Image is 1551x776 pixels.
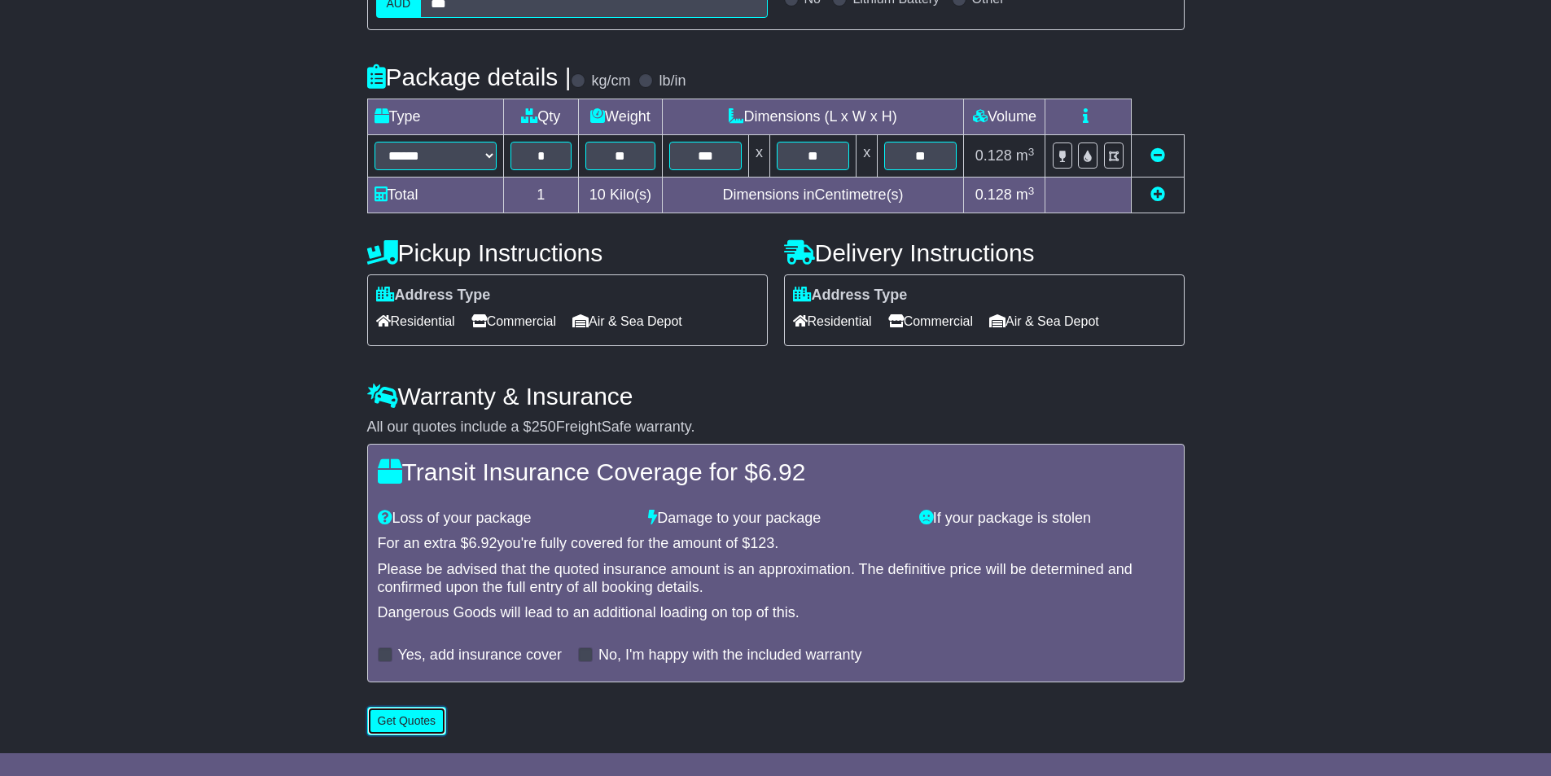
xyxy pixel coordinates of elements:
[1150,186,1165,203] a: Add new item
[662,178,964,213] td: Dimensions in Centimetre(s)
[503,99,579,135] td: Qty
[591,72,630,90] label: kg/cm
[378,458,1174,485] h4: Transit Insurance Coverage for $
[367,178,503,213] td: Total
[367,99,503,135] td: Type
[532,419,556,435] span: 250
[975,147,1012,164] span: 0.128
[784,239,1185,266] h4: Delivery Instructions
[572,309,682,334] span: Air & Sea Depot
[748,135,769,178] td: x
[589,186,606,203] span: 10
[367,239,768,266] h4: Pickup Instructions
[367,419,1185,436] div: All our quotes include a $ FreightSafe warranty.
[469,535,497,551] span: 6.92
[370,510,641,528] div: Loss of your package
[579,99,663,135] td: Weight
[659,72,686,90] label: lb/in
[793,309,872,334] span: Residential
[378,604,1174,622] div: Dangerous Goods will lead to an additional loading on top of this.
[503,178,579,213] td: 1
[758,458,805,485] span: 6.92
[376,287,491,305] label: Address Type
[1028,185,1035,197] sup: 3
[964,99,1045,135] td: Volume
[750,535,774,551] span: 123
[376,309,455,334] span: Residential
[471,309,556,334] span: Commercial
[579,178,663,213] td: Kilo(s)
[640,510,911,528] div: Damage to your package
[378,535,1174,553] div: For an extra $ you're fully covered for the amount of $ .
[975,186,1012,203] span: 0.128
[367,707,447,735] button: Get Quotes
[598,647,862,664] label: No, I'm happy with the included warranty
[857,135,878,178] td: x
[1016,186,1035,203] span: m
[1016,147,1035,164] span: m
[367,383,1185,410] h4: Warranty & Insurance
[793,287,908,305] label: Address Type
[911,510,1182,528] div: If your package is stolen
[378,561,1174,596] div: Please be advised that the quoted insurance amount is an approximation. The definitive price will...
[888,309,973,334] span: Commercial
[367,64,572,90] h4: Package details |
[398,647,562,664] label: Yes, add insurance cover
[989,309,1099,334] span: Air & Sea Depot
[1028,146,1035,158] sup: 3
[662,99,964,135] td: Dimensions (L x W x H)
[1150,147,1165,164] a: Remove this item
